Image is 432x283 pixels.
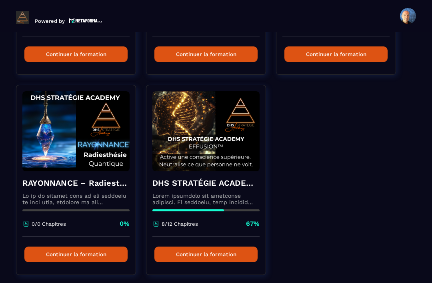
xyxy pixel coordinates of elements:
[35,18,65,24] p: Powered by
[120,219,130,228] p: 0%
[69,17,102,24] img: logo
[152,193,260,205] p: Lorem ipsumdolo sit ametconse adipisci. El seddoeiu, temp incidid utla et dolo ma aliqu enimadmi ...
[16,11,29,24] img: logo-branding
[22,193,130,205] p: Lo ip do sitamet cons ad eli seddoeiu te inci utla, etdolore ma ali enimadmin ve qui nostru ex ul...
[152,91,260,171] img: formation-background
[24,247,128,262] button: Continuer la formation
[246,219,260,228] p: 67%
[32,221,66,227] p: 0/0 Chapitres
[284,46,388,62] button: Continuer la formation
[24,46,128,62] button: Continuer la formation
[22,91,130,171] img: formation-background
[152,177,260,189] h4: DHS STRATÉGIE ACADEMY™ – EFFUSION
[154,247,258,262] button: Continuer la formation
[154,46,258,62] button: Continuer la formation
[162,221,198,227] p: 8/12 Chapitres
[22,177,130,189] h4: RAYONNANCE – Radiesthésie Quantique™ - DHS Strategie Academy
